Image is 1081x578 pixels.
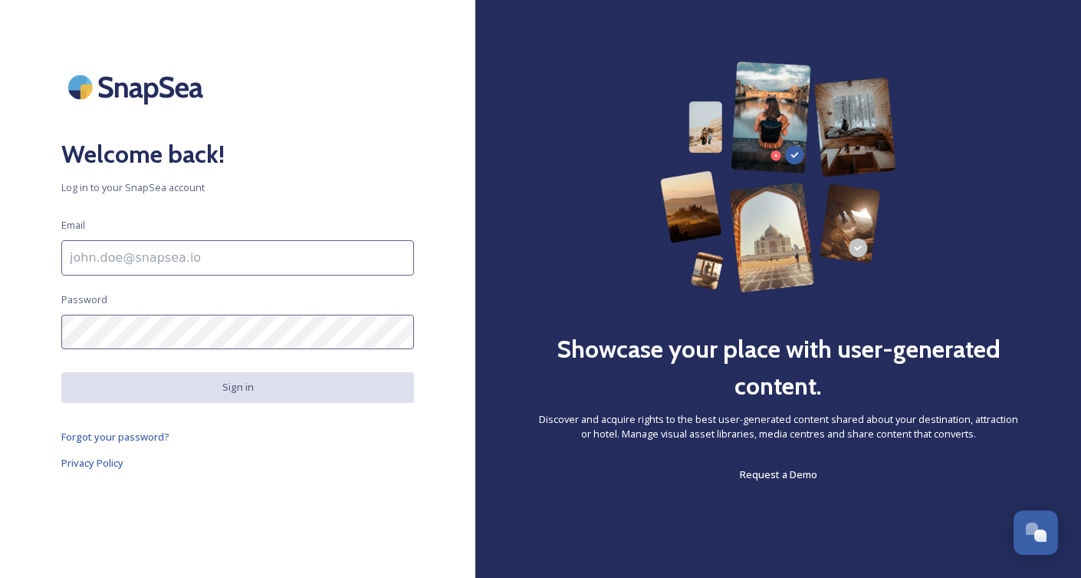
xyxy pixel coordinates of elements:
a: Request a Demo [740,465,817,484]
span: Discover and acquire rights to the best user-generated content shared about your destination, att... [537,412,1020,441]
h2: Welcome back! [61,136,414,173]
img: 63b42ca75bacad526042e722_Group%20154-p-800.png [660,61,895,292]
span: Privacy Policy [61,456,123,470]
img: SnapSea Logo [61,61,215,113]
span: Request a Demo [740,467,817,481]
span: Log in to your SnapSea account [61,180,414,195]
a: Forgot your password? [61,428,414,446]
span: Forgot your password? [61,430,169,444]
button: Sign in [61,372,414,402]
span: Email [61,218,85,233]
button: Open Chat [1014,510,1058,555]
a: Privacy Policy [61,454,414,472]
span: Password [61,292,107,307]
h2: Showcase your place with user-generated content. [537,331,1020,405]
input: john.doe@snapsea.io [61,240,414,276]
